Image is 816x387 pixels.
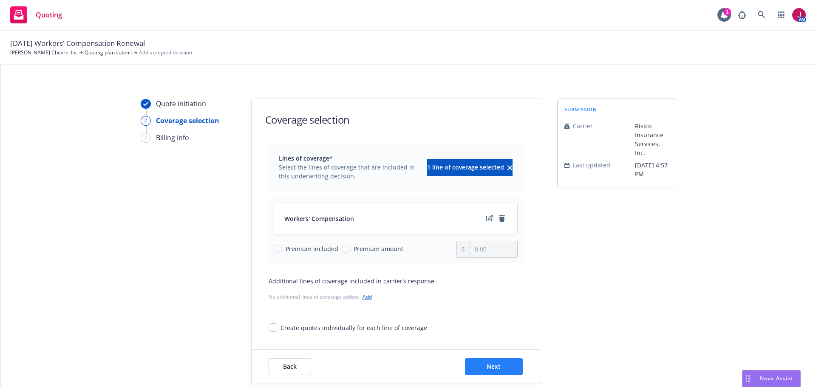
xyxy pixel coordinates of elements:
a: edit [485,213,495,223]
a: Search [753,6,770,23]
button: Back [269,358,311,375]
img: photo [792,8,806,22]
div: 1 [723,8,731,16]
div: Coverage selection [156,116,219,126]
span: Add accepted decision [139,49,192,56]
div: 3 [141,133,151,143]
span: Workers' Compensation [284,214,354,223]
button: Next [465,358,523,375]
button: 1 line of coverage selectedclear selection [427,159,513,176]
a: Add [363,293,372,300]
span: Premium included [286,244,338,253]
span: Nova Assist [760,375,793,382]
div: No additional lines of coverage added. [269,292,523,301]
span: submission [564,106,597,113]
a: [PERSON_NAME] Chevre, Inc [10,49,78,56]
a: remove [497,213,507,223]
a: Quoting plan submit [85,49,132,56]
input: 0.00 [470,241,517,257]
a: Report a Bug [734,6,751,23]
div: 2 [141,116,151,126]
input: Premium included [274,245,282,253]
span: Carrier [573,121,593,130]
span: Risico Insurance Services, Inc. [635,121,669,157]
span: Select the lines of coverage that are included in this underwriting decision. [279,163,422,181]
span: Next [487,362,501,370]
span: Premium amount [354,244,403,253]
span: Quoting [36,11,62,18]
a: Switch app [773,6,790,23]
span: [DATE] Workers' Compensation Renewal [10,38,145,49]
span: Last updated [573,161,610,169]
div: Create quotes individually for each line of coverage [280,323,427,332]
span: Lines of coverage* [279,154,422,163]
div: Drag to move [742,370,753,387]
svg: clear selection [507,165,513,170]
input: Premium amount [342,245,350,253]
div: Billing info [156,133,189,143]
button: Nova Assist [742,370,801,387]
div: Additional lines of coverage included in carrier’s response [269,277,523,285]
div: Quote initiation [156,99,206,109]
h1: Coverage selection [265,113,350,127]
span: 1 line of coverage selected [427,163,504,171]
a: Quoting [7,3,65,27]
span: [DATE] 4:57 PM [635,161,669,178]
span: Back [283,362,297,370]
